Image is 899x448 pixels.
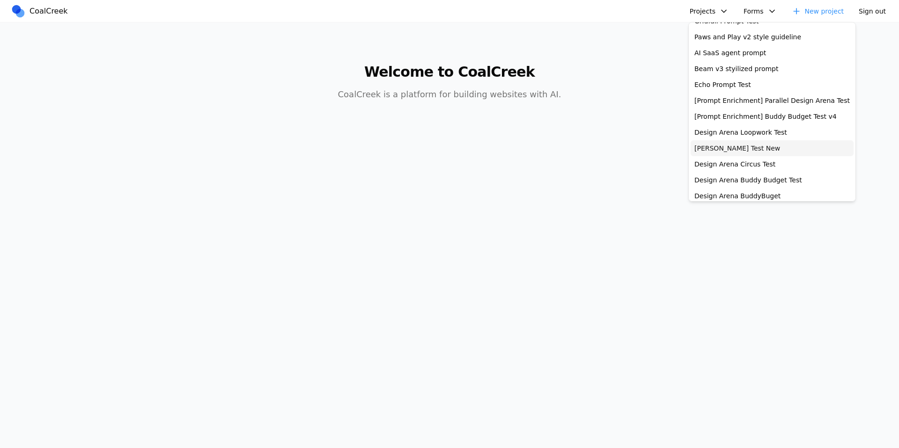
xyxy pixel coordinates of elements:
[691,77,854,93] a: Echo Prompt Test
[11,4,72,18] a: CoalCreek
[691,45,854,61] a: AI SaaS agent prompt
[688,22,856,202] div: Projects
[691,93,854,108] a: [Prompt Enrichment] Parallel Design Arena Test
[691,108,854,124] a: [Prompt Enrichment] Buddy Budget Test v4
[691,29,854,45] a: Paws and Play v2 style guideline
[691,156,854,172] a: Design Arena Circus Test
[738,4,782,18] button: Forms
[691,61,854,77] a: Beam v3 styilized prompt
[691,188,854,204] a: Design Arena BuddyBuget
[270,64,629,80] h1: Welcome to CoalCreek
[270,88,629,101] p: CoalCreek is a platform for building websites with AI.
[853,4,892,18] button: Sign out
[691,140,854,156] a: [PERSON_NAME] Test New
[691,172,854,188] a: Design Arena Buddy Budget Test
[786,4,850,18] a: New project
[684,4,734,18] button: Projects
[691,124,854,140] a: Design Arena Loopwork Test
[29,6,68,17] span: CoalCreek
